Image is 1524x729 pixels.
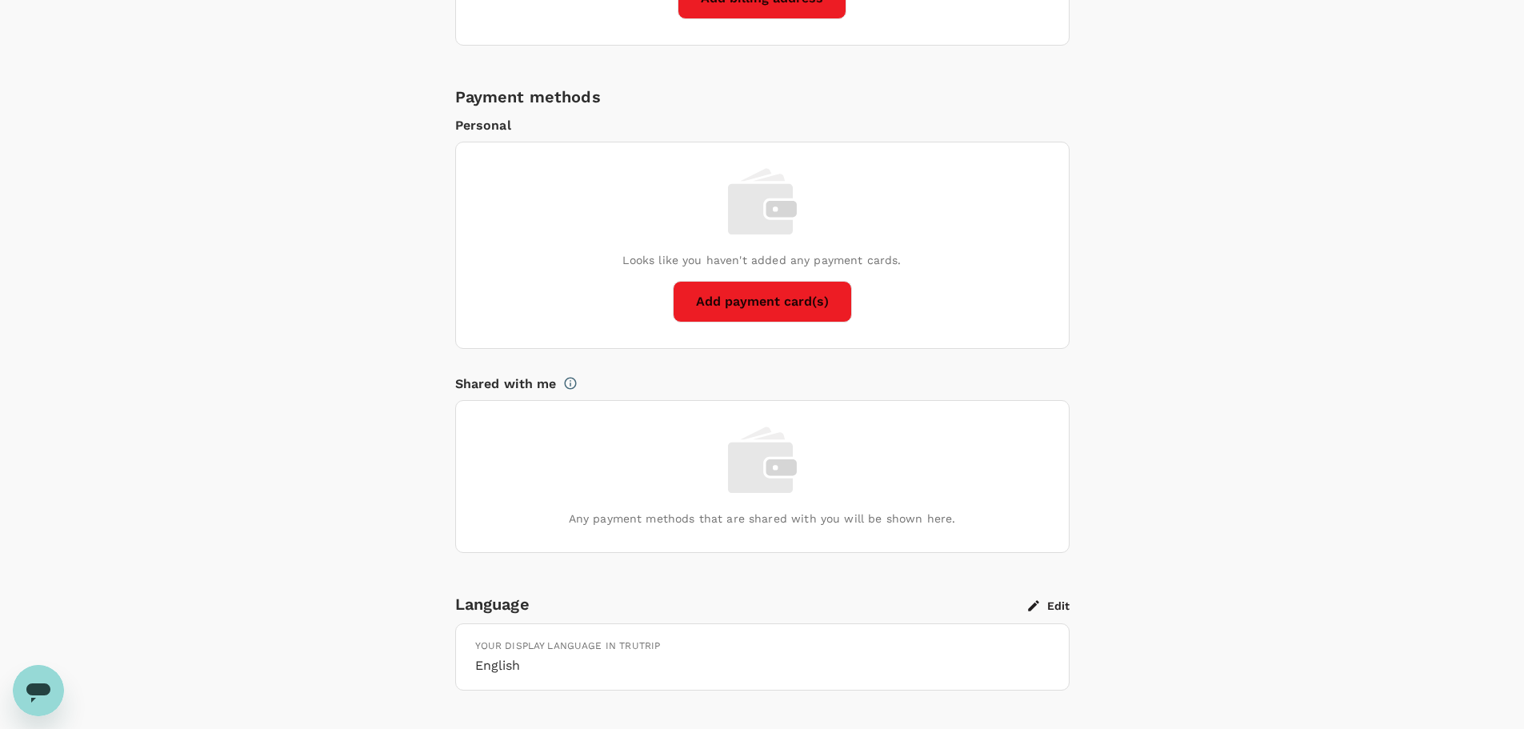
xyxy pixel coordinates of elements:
[475,655,1050,677] h6: English
[455,375,557,394] p: Shared with me
[569,511,956,527] p: Any payment methods that are shared with you will be shown here.
[13,665,64,716] iframe: Button to launch messaging window
[728,427,797,494] img: payment
[475,640,661,651] span: Your display language in TruTrip
[455,116,1070,135] p: Personal
[455,84,1070,110] h6: Payment methods
[622,252,901,268] p: Looks like you haven't added any payment cards.
[673,281,852,322] button: Add payment card(s)
[728,168,797,235] img: payment
[1028,599,1070,613] button: Edit
[455,591,1028,617] div: Language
